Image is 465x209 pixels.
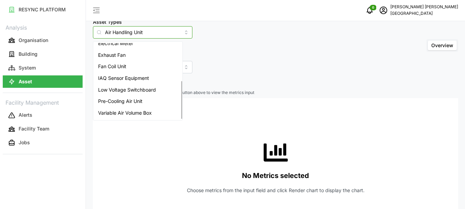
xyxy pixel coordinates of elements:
p: No Metrics selected [242,170,309,181]
button: notifications [363,3,377,17]
span: Overview [431,42,453,48]
p: RESYNC PLATFORM [19,6,66,13]
p: Building [19,51,38,58]
p: Organisation [19,37,48,44]
button: Organisation [3,34,83,46]
p: Select items in the 'Select Locations/Assets' button above to view the metrics input [93,90,458,96]
p: Alerts [19,112,32,118]
button: Building [3,48,83,60]
a: Organisation [3,33,83,47]
p: [GEOGRAPHIC_DATA] [390,10,458,17]
button: schedule [377,3,390,17]
span: Exhaust Fan [98,51,126,59]
p: Choose metrics from the input field and click Render chart to display the chart. [187,187,364,194]
button: Facility Team [3,123,83,135]
span: Pre-Cooling Air Unit [98,97,142,105]
p: System [19,64,36,71]
p: Jobs [19,139,30,146]
p: Facility Team [19,125,49,132]
a: Building [3,47,83,61]
span: IAQ Sensor Equipment [98,74,149,82]
a: Alerts [3,108,83,122]
span: Fan Coil Unit [98,63,126,70]
span: Low Voltage Switchboard [98,86,156,94]
a: Jobs [3,136,83,150]
label: Asset Types [93,18,122,26]
p: Asset [19,78,32,85]
span: Variable Air Volume Box [98,109,152,117]
button: Alerts [3,109,83,122]
p: Facility Management [3,97,83,107]
button: RESYNC PLATFORM [3,3,83,16]
button: Jobs [3,137,83,149]
span: 0 [372,5,374,10]
p: [PERSON_NAME] [PERSON_NAME] [390,4,458,10]
span: Electrical Meter [98,40,133,47]
button: System [3,62,83,74]
a: System [3,61,83,75]
a: Facility Team [3,122,83,136]
a: RESYNC PLATFORM [3,3,83,17]
p: Analysis [3,22,83,32]
button: Asset [3,75,83,88]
